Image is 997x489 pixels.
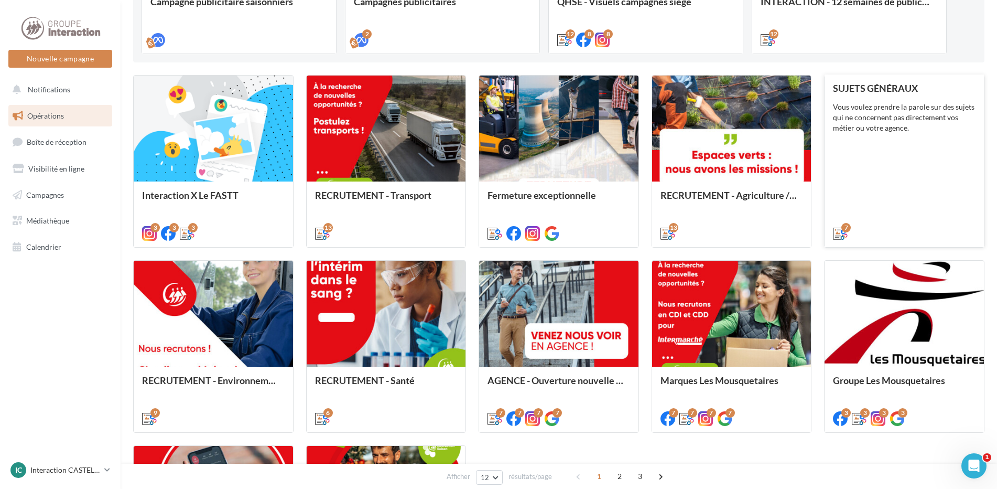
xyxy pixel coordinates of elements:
button: Nouvelle campagne [8,50,112,68]
a: Calendrier [6,236,114,258]
div: RECRUTEMENT - Agriculture / Espaces verts [660,190,803,211]
div: SUJETS GÉNÉRAUX [833,83,976,93]
div: RECRUTEMENT - Environnement [142,375,285,396]
a: Boîte de réception [6,131,114,153]
div: 7 [534,408,543,418]
span: 3 [632,468,648,485]
div: 9 [150,408,160,418]
span: Médiathèque [26,216,69,225]
div: RECRUTEMENT - Santé [315,375,458,396]
div: Fermeture exceptionnelle [487,190,630,211]
a: Campagnes [6,184,114,206]
div: 2 [362,29,372,39]
span: Opérations [27,111,64,120]
div: 13 [669,223,678,232]
div: 3 [860,408,870,418]
button: 12 [476,470,503,485]
a: Médiathèque [6,210,114,232]
div: 7 [552,408,562,418]
div: 7 [515,408,524,418]
div: 12 [769,29,778,39]
div: RECRUTEMENT - Transport [315,190,458,211]
iframe: Intercom live chat [961,453,987,479]
div: 8 [584,29,594,39]
a: Opérations [6,105,114,127]
span: IC [15,465,22,475]
div: Interaction X Le FASTT [142,190,285,211]
div: AGENCE - Ouverture nouvelle agence [487,375,630,396]
p: Interaction CASTELNAU [30,465,100,475]
div: 3 [898,408,907,418]
span: Afficher [447,472,470,482]
span: résultats/page [508,472,552,482]
div: Groupe Les Mousquetaires [833,375,976,396]
div: 7 [707,408,716,418]
div: 3 [188,223,198,232]
div: 7 [688,408,697,418]
div: 8 [603,29,613,39]
div: 7 [669,408,678,418]
span: 1 [591,468,608,485]
div: Vous voulez prendre la parole sur des sujets qui ne concernent pas directement vos métier ou votr... [833,102,976,133]
span: 2 [611,468,628,485]
span: 1 [983,453,991,462]
div: 3 [169,223,179,232]
a: Visibilité en ligne [6,158,114,180]
span: Visibilité en ligne [28,164,84,173]
div: 13 [323,223,333,232]
div: 7 [841,223,851,232]
span: Calendrier [26,242,61,251]
a: IC Interaction CASTELNAU [8,460,112,480]
span: Notifications [28,85,70,94]
div: Marques Les Mousquetaires [660,375,803,396]
div: 7 [725,408,735,418]
span: Campagnes [26,190,64,199]
div: 12 [566,29,575,39]
span: 12 [481,473,490,482]
div: 3 [879,408,888,418]
span: Boîte de réception [27,137,86,146]
div: 3 [150,223,160,232]
div: 6 [323,408,333,418]
div: 3 [841,408,851,418]
div: 7 [496,408,505,418]
button: Notifications [6,79,110,101]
